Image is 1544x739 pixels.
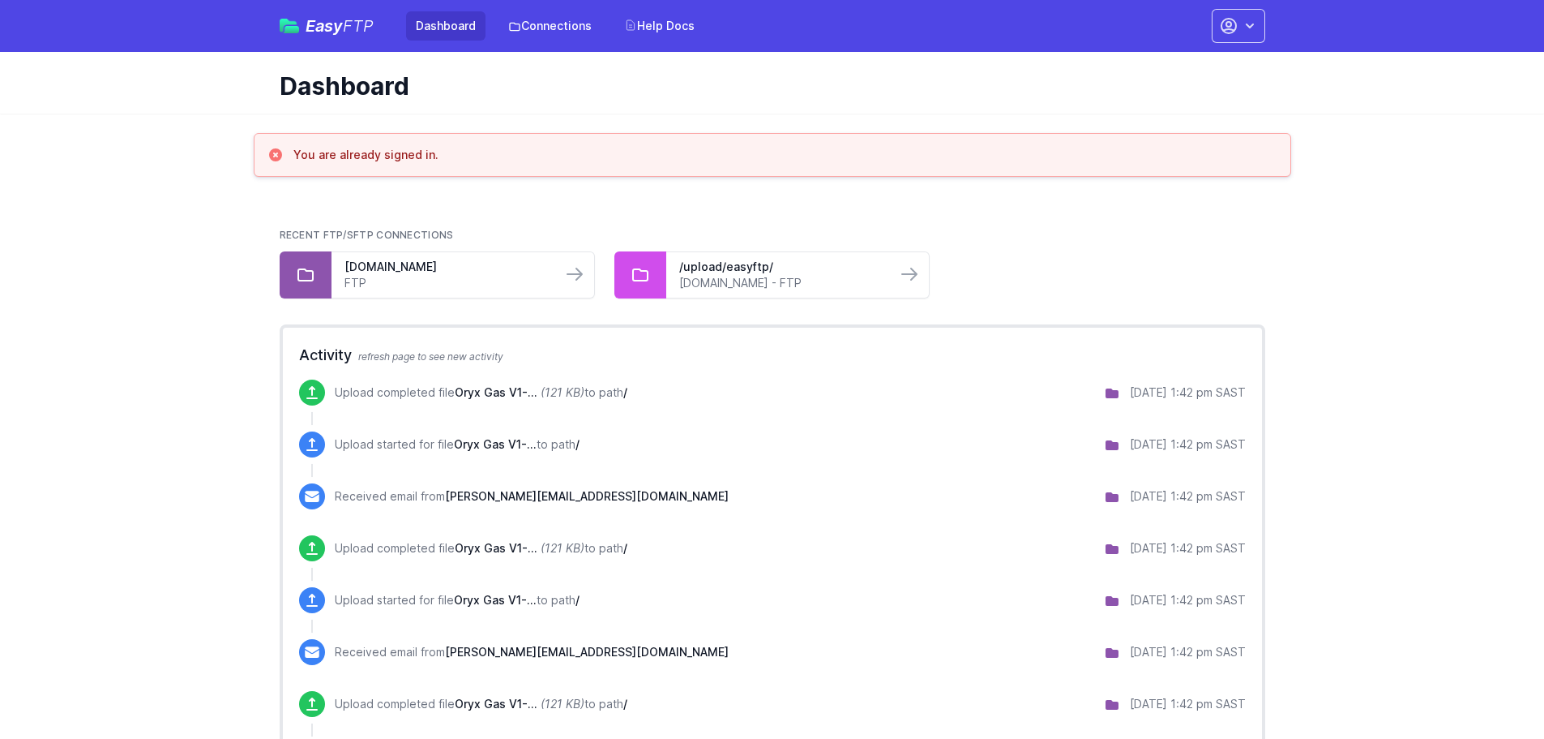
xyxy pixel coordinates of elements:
[335,696,627,712] p: Upload completed file to path
[1130,385,1246,401] div: [DATE] 1:42 pm SAST
[335,488,729,505] p: Received email from
[445,645,729,659] span: [PERSON_NAME][EMAIL_ADDRESS][DOMAIN_NAME]
[623,541,627,555] span: /
[454,593,537,607] span: Oryx Gas V1-28 - YVW976GP 10.09.2025.xlsx
[1130,488,1246,505] div: [DATE] 1:42 pm SAST
[455,697,537,711] span: Oryx Gas V1-28 - JG65HJGP 10.09.2025.xlsx
[280,71,1252,101] h1: Dashboard
[1130,436,1246,453] div: [DATE] 1:42 pm SAST
[1130,540,1246,556] div: [DATE] 1:42 pm SAST
[498,11,601,41] a: Connections
[541,385,584,399] i: (121 KB)
[614,11,704,41] a: Help Docs
[623,385,627,399] span: /
[335,385,627,401] p: Upload completed file to path
[335,644,729,660] p: Received email from
[335,540,627,556] p: Upload completed file to path
[344,259,549,275] a: [DOMAIN_NAME]
[575,437,580,451] span: /
[299,344,1246,367] h2: Activity
[575,593,580,607] span: /
[1130,696,1246,712] div: [DATE] 1:42 pm SAST
[541,697,584,711] i: (121 KB)
[623,697,627,711] span: /
[455,385,537,399] span: Oryx Gas V1-28 - DH27KKGP 10.09.2025.xlsx
[445,489,729,503] span: [PERSON_NAME][EMAIL_ADDRESS][DOMAIN_NAME]
[1130,644,1246,660] div: [DATE] 1:42 pm SAST
[454,437,537,451] span: Oryx Gas V1-28 - DH27KKGP 10.09.2025.xlsx
[280,229,1265,242] h2: Recent FTP/SFTP Connections
[1130,592,1246,608] div: [DATE] 1:42 pm SAST
[335,436,580,453] p: Upload started for file to path
[344,275,549,291] a: FTP
[679,259,883,275] a: /upload/easyftp/
[335,592,580,608] p: Upload started for file to path
[358,350,503,363] span: refresh page to see new activity
[541,541,584,555] i: (121 KB)
[406,11,485,41] a: Dashboard
[280,18,374,34] a: EasyFTP
[455,541,537,555] span: Oryx Gas V1-28 - YVW976GP 10.09.2025.xlsx
[280,19,299,33] img: easyftp_logo.png
[679,275,883,291] a: [DOMAIN_NAME] - FTP
[306,18,374,34] span: Easy
[343,16,374,36] span: FTP
[293,147,438,163] h3: You are already signed in.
